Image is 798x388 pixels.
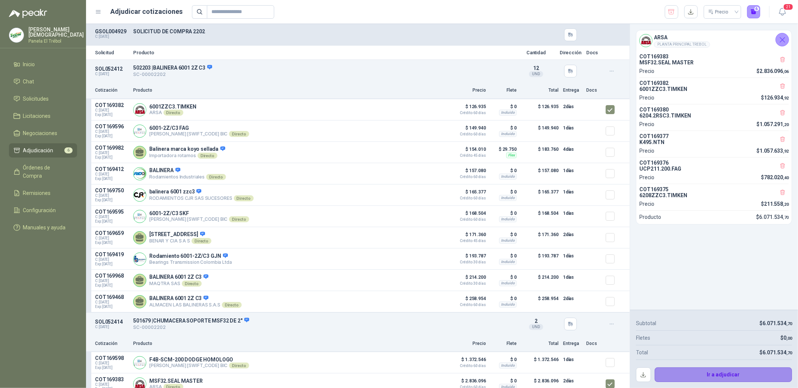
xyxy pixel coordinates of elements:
p: COT169377 [639,133,789,139]
p: SOLICITUD DE COMPRA 2202 [133,28,513,34]
span: 6.071.534 [762,349,792,355]
p: $ 0 [490,166,517,175]
p: 1 días [563,209,582,218]
p: Precio [639,147,654,155]
div: Directo [222,302,242,308]
a: Inicio [9,57,77,71]
span: Chat [23,77,34,86]
p: C: [DATE] [95,72,129,76]
p: Producto [133,340,444,347]
span: ,20 [783,202,789,207]
span: Exp: [DATE] [95,113,129,117]
p: BALINERA 6001 2Z C3 [149,274,208,281]
p: Total [521,87,559,94]
p: Cotización [95,340,129,347]
p: $ 126.935 [521,102,559,117]
p: COT169659 [95,230,129,236]
p: 6208ZZC3.TIMKEN [639,192,789,198]
p: $ 0 [490,209,517,218]
img: Company Logo [9,28,24,42]
p: 6001-2Z/C3 FAG [149,125,249,131]
img: Company Logo [134,104,146,116]
p: COT169982 [95,145,129,151]
p: $ [757,147,789,155]
span: 782.020 [764,174,789,180]
p: $ [757,120,789,128]
p: $ [761,94,789,102]
p: BALINERA 6001 2Z C3 [149,295,242,302]
p: $ 0 [490,187,517,196]
p: 6001ZZC3.TIMKEN [149,104,196,110]
p: 2 días [563,230,582,239]
p: 2 días [563,102,582,111]
p: Docs [586,50,601,55]
img: Company Logo [134,189,146,201]
p: Panela El Trébol [28,39,84,43]
span: 2.836.096 [760,68,789,74]
p: $ 0 [490,273,517,282]
span: 1.057.633 [760,148,789,154]
span: ,92 [783,96,789,101]
a: Solicitudes [9,92,77,106]
a: Licitaciones [9,109,77,123]
p: COT169382 [95,102,129,108]
div: PLANTA PRINCIPAL TREBOL [654,42,710,48]
p: 1 días [563,251,582,260]
p: Total [636,348,648,357]
p: SC-00002202 [133,71,513,78]
p: COT169598 [95,355,129,361]
p: Rodamiento 6001-2Z/C3 GJN [149,253,232,260]
span: Crédito 60 días [449,364,486,368]
p: Producto [133,87,444,94]
p: Bearings Transmission Colombia Ltda [149,259,232,265]
p: ARSA [149,110,196,116]
p: $ 157.080 [521,166,559,181]
span: 0 [783,335,792,341]
div: Incluido [499,259,517,265]
p: COT169412 [95,166,129,172]
p: UCP211.200.FAG [639,166,789,172]
div: Directo [192,238,211,244]
span: Adjudicación [23,146,53,155]
p: ALMACEN LAS BALINERAS S.A.S [149,302,242,308]
span: ,00 [786,336,792,341]
p: BENAR Y CIA S A S [149,238,211,244]
p: Producto [133,50,513,55]
span: C: [DATE] [95,193,129,198]
span: Crédito 60 días [449,132,486,136]
p: 1 días [563,355,582,364]
p: Cantidad [517,50,555,55]
p: Precio [639,67,654,75]
span: ,70 [786,321,792,326]
p: $ 165.377 [449,187,486,200]
div: Directo [229,131,249,137]
p: Precio [639,173,654,181]
p: $ 0 [490,251,517,260]
p: Fletes [636,334,650,342]
p: SC-00002202 [133,324,513,331]
p: C: [DATE] [95,34,129,39]
div: Directo [206,174,226,180]
p: Producto [639,213,661,221]
span: Exp: [DATE] [95,262,129,266]
button: 21 [776,5,789,19]
span: Crédito 30 días [449,282,486,285]
div: Incluido [499,174,517,180]
span: C: [DATE] [95,279,129,283]
p: Cotización [95,87,129,94]
div: Directo [234,195,254,201]
span: C: [DATE] [95,361,129,366]
p: $ 171.360 [521,230,559,245]
span: 211.558 [764,201,789,207]
p: MSF32.SEAL MASTER [149,378,203,384]
p: 2 días [563,294,582,303]
p: Importadora rotamos [149,153,225,159]
p: COT169382 [639,80,789,86]
p: $ 0 [490,102,517,111]
p: Flete [490,340,517,347]
p: Precio [639,94,654,102]
img: Company Logo [134,168,146,180]
span: Negociaciones [23,129,58,137]
span: Crédito 60 días [449,111,486,115]
img: Company Logo [134,357,146,369]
